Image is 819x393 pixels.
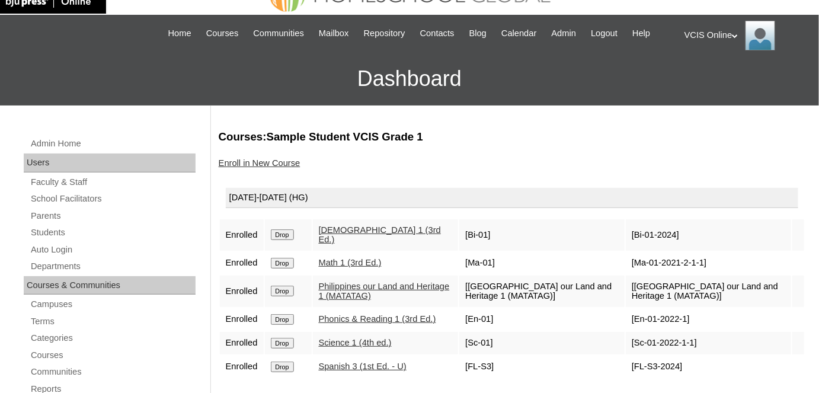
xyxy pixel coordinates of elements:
[220,276,264,307] td: Enrolled
[459,332,625,354] td: [Sc-01]
[358,27,411,40] a: Repository
[313,27,355,40] a: Mailbox
[30,136,196,151] a: Admin Home
[319,27,349,40] span: Mailbox
[200,27,245,40] a: Courses
[319,362,407,371] a: Spanish 3 (1st Ed. - U)
[220,252,264,274] td: Enrolled
[459,356,625,378] td: [FL-S3]
[459,308,625,331] td: [En-01]
[30,209,196,223] a: Parents
[271,362,294,372] input: Drop
[30,365,196,379] a: Communities
[585,27,623,40] a: Logout
[319,282,450,301] a: Philippines our Land and Heritage 1 (MATATAG)
[30,348,196,363] a: Courses
[206,27,239,40] span: Courses
[219,129,805,145] h3: Courses:Sample Student VCIS Grade 1
[220,356,264,378] td: Enrolled
[271,229,294,240] input: Drop
[24,154,196,172] div: Users
[746,21,775,50] img: VCIS Online Admin
[219,158,300,168] a: Enroll in New Course
[632,27,650,40] span: Help
[626,27,656,40] a: Help
[220,219,264,251] td: Enrolled
[30,242,196,257] a: Auto Login
[495,27,542,40] a: Calendar
[271,314,294,325] input: Drop
[220,308,264,331] td: Enrolled
[30,331,196,346] a: Categories
[226,188,798,208] div: [DATE]-[DATE] (HG)
[546,27,583,40] a: Admin
[30,314,196,329] a: Terms
[30,175,196,190] a: Faculty & Staff
[319,258,382,267] a: Math 1 (3rd Ed.)
[319,225,441,245] a: [DEMOGRAPHIC_DATA] 1 (3rd Ed.)
[552,27,577,40] span: Admin
[626,252,791,274] td: [Ma-01-2021-2-1-1]
[30,297,196,312] a: Campuses
[253,27,304,40] span: Communities
[168,27,191,40] span: Home
[220,332,264,354] td: Enrolled
[271,338,294,349] input: Drop
[271,258,294,269] input: Drop
[684,21,807,50] div: VCIS Online
[463,27,492,40] a: Blog
[626,356,791,378] td: [FL-S3-2024]
[626,219,791,251] td: [Bi-01-2024]
[420,27,455,40] span: Contacts
[501,27,536,40] span: Calendar
[459,219,625,251] td: [Bi-01]
[271,286,294,296] input: Drop
[319,314,436,324] a: Phonics & Reading 1 (3rd Ed.)
[30,225,196,240] a: Students
[626,276,791,307] td: [[GEOGRAPHIC_DATA] our Land and Heritage 1 (MATATAG)]
[626,308,791,331] td: [En-01-2022-1]
[24,276,196,295] div: Courses & Communities
[162,27,197,40] a: Home
[6,52,813,106] h3: Dashboard
[247,27,310,40] a: Communities
[459,252,625,274] td: [Ma-01]
[364,27,405,40] span: Repository
[414,27,460,40] a: Contacts
[30,191,196,206] a: School Facilitators
[591,27,618,40] span: Logout
[319,338,392,347] a: Science 1 (4th ed.)
[469,27,487,40] span: Blog
[626,332,791,354] td: [Sc-01-2022-1-1]
[459,276,625,307] td: [[GEOGRAPHIC_DATA] our Land and Heritage 1 (MATATAG)]
[30,259,196,274] a: Departments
